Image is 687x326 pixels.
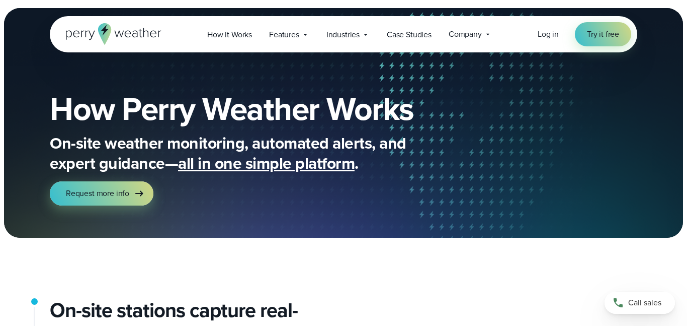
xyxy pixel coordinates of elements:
[50,93,486,125] h1: How Perry Weather Works
[178,151,355,175] span: all in one simple platform
[199,24,261,45] a: How it Works
[387,29,432,41] span: Case Studies
[66,187,129,200] span: Request more info
[605,292,675,314] a: Call sales
[538,28,559,40] a: Log in
[50,133,452,173] p: On-site weather monitoring, automated alerts, and expert guidance— .
[50,181,153,206] a: Request more info
[628,297,661,309] span: Call sales
[378,24,440,45] a: Case Studies
[269,29,299,41] span: Features
[587,28,619,40] span: Try it free
[575,22,631,46] a: Try it free
[449,28,482,40] span: Company
[207,29,252,41] span: How it Works
[326,29,360,41] span: Industries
